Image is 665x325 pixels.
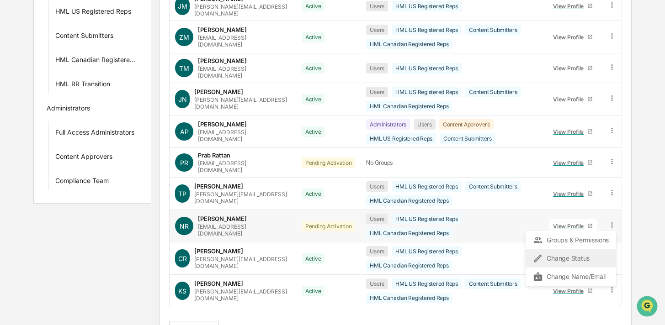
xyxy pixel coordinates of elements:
div: [PERSON_NAME][EMAIL_ADDRESS][DOMAIN_NAME] [194,191,290,204]
span: Preclearance [18,115,59,124]
div: [PERSON_NAME] [194,88,243,95]
div: Users [366,1,388,11]
div: HML Canadian Registered Reps [55,56,138,67]
a: View Profile [549,125,597,139]
div: Active [302,286,325,296]
span: NR [180,222,189,230]
div: [PERSON_NAME][EMAIL_ADDRESS][DOMAIN_NAME] [194,96,290,110]
div: Users [366,214,388,224]
div: [PERSON_NAME][EMAIL_ADDRESS][DOMAIN_NAME] [194,3,290,17]
div: View Profile [553,190,587,197]
div: Content Submitters [465,25,521,35]
div: Change Status [533,253,609,264]
div: [PERSON_NAME] [194,183,243,190]
div: Active [302,94,325,105]
span: Attestations [75,115,113,124]
div: [PERSON_NAME] [198,26,247,33]
div: View Profile [553,65,587,72]
div: View Profile [553,34,587,41]
a: View Profile [549,219,597,233]
div: [PERSON_NAME] [198,215,247,222]
div: Users [366,246,388,257]
div: [PERSON_NAME][EMAIL_ADDRESS][DOMAIN_NAME] [194,256,290,269]
a: 🔎Data Lookup [5,129,61,145]
span: ZM [179,33,189,41]
div: HML US Registered Reps [392,87,462,97]
div: HML US Registered Reps [392,278,462,289]
div: Content Submitters [55,31,113,42]
div: HML US Registered Reps [392,25,462,35]
div: HML RR Transition [55,80,110,91]
div: HML US Registered Reps [366,133,436,144]
div: We're available if you need us! [31,79,116,86]
div: [EMAIL_ADDRESS][DOMAIN_NAME] [198,129,290,142]
div: Start new chat [31,70,150,79]
div: Groups & Permissions [533,235,609,246]
img: 1746055101610-c473b297-6a78-478c-a979-82029cc54cd1 [9,70,26,86]
div: Users [366,87,388,97]
a: View Profile [549,284,597,298]
div: HML US Registered Reps [392,63,462,73]
div: Prab Rattan [198,152,230,159]
span: TM [179,64,189,72]
div: [EMAIL_ADDRESS][DOMAIN_NAME] [198,160,290,173]
div: HML Canadian Registered Reps [366,228,452,238]
div: Users [366,278,388,289]
div: Users [366,25,388,35]
a: View Profile [549,92,597,106]
div: HML US Registered Reps [392,246,462,257]
div: Active [302,253,325,264]
div: Compliance Team [55,177,109,188]
a: View Profile [549,156,597,170]
div: [PERSON_NAME] [194,280,243,287]
div: HML US Registered Reps [55,7,131,18]
a: View Profile [549,61,597,75]
div: Content Submitters [465,87,521,97]
div: Active [302,126,325,137]
div: [EMAIL_ADDRESS][DOMAIN_NAME] [198,34,290,48]
div: [EMAIL_ADDRESS][DOMAIN_NAME] [198,223,290,237]
div: [PERSON_NAME] [198,57,247,64]
input: Clear [24,42,151,51]
div: HML Canadian Registered Reps [366,293,452,303]
span: AP [180,128,189,136]
div: Administrators [366,119,410,130]
div: Pending Activation [302,221,356,231]
span: TP [178,190,186,198]
div: [PERSON_NAME] [194,247,243,255]
div: Full Access Administrators [55,128,134,139]
div: HML US Registered Reps [392,214,462,224]
div: View Profile [553,288,587,294]
div: [PERSON_NAME] [198,121,247,128]
div: View Profile [553,159,587,166]
span: JM [178,2,187,10]
div: View Profile [553,3,587,10]
div: Content Approvers [55,152,112,163]
a: 🖐️Preclearance [5,111,63,128]
span: Data Lookup [18,132,58,142]
div: HML US Registered Reps [392,181,462,192]
iframe: Open customer support [636,295,660,320]
p: How can we help? [9,19,166,34]
div: HML US Registered Reps [392,1,462,11]
span: CR [178,255,187,262]
div: Change Name/Email [533,271,609,282]
div: Content Submitters [465,181,521,192]
div: 🗄️ [66,116,74,123]
div: Active [302,63,325,73]
div: Content Submitters [465,278,521,289]
div: View Profile [553,223,587,230]
div: HML Canadian Registered Reps [366,195,452,206]
button: Start new chat [155,73,166,84]
a: 🗄️Attestations [63,111,117,128]
div: Pending Activation [302,157,356,168]
div: Administrators [47,104,90,115]
div: 🖐️ [9,116,16,123]
span: PR [180,159,188,167]
div: Users [366,181,388,192]
div: Content Approvers [439,119,494,130]
div: [EMAIL_ADDRESS][DOMAIN_NAME] [198,65,290,79]
div: [PERSON_NAME][EMAIL_ADDRESS][DOMAIN_NAME] [194,288,290,302]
